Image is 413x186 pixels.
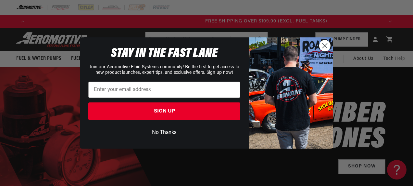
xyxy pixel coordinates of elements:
[319,40,331,51] button: Close dialog
[88,102,240,120] button: SIGN UP
[88,126,240,139] button: No Thanks
[88,82,240,98] input: Enter your email address
[90,65,239,75] span: Join our Aeromotive Fluid Systems community! Be the first to get access to new product launches, ...
[111,47,218,60] span: STAY IN THE FAST LANE
[249,37,333,149] img: 9278e0a8-2f18-4465-98b4-5c473baabe7a.jpeg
